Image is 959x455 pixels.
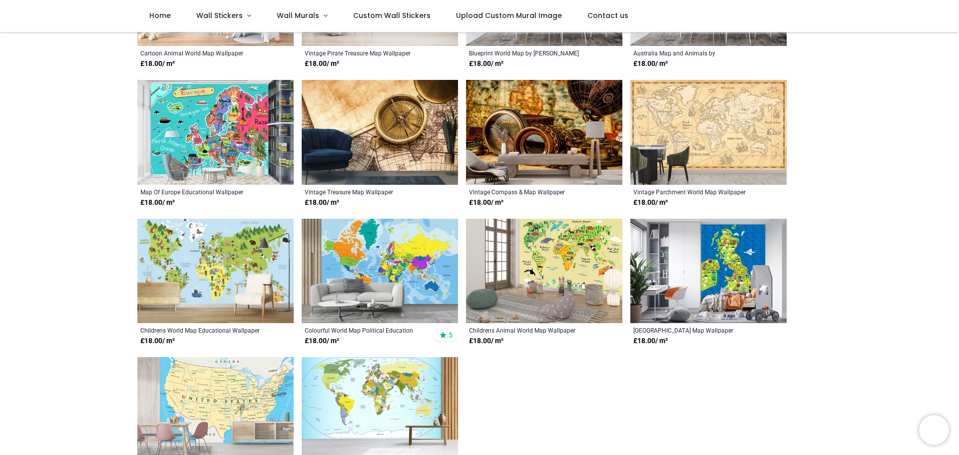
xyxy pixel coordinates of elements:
strong: £ 18.00 / m² [305,59,339,69]
img: Childrens World Map Educational Wall Mural Wallpaper [137,219,294,324]
a: Vintage Parchment World Map Wallpaper [633,188,754,196]
a: Colourful World Map Political Education Wallpaper [305,326,425,334]
a: Childrens Animal World Map Wallpaper [469,326,589,334]
span: Upload Custom Mural Image [456,10,562,20]
a: Cartoon Animal World Map Wallpaper [140,49,261,57]
a: Australia Map and Animals by [PERSON_NAME] [633,49,754,57]
strong: £ 18.00 / m² [140,59,175,69]
span: 5 [449,331,453,340]
img: Vintage Treasure Map Wall Mural Wallpaper [302,80,458,185]
strong: £ 18.00 / m² [469,59,503,69]
strong: £ 18.00 / m² [469,198,503,208]
a: Map Of Europe Educational Wallpaper [140,188,261,196]
img: Colourful World Map Political Education Wall Mural Wallpaper [302,219,458,324]
img: Vintage Parchment World Map Wall Mural Wallpaper [630,80,787,185]
span: Custom Wall Stickers [353,10,431,20]
iframe: Brevo live chat [919,415,949,445]
a: Vintage Treasure Map Wallpaper [305,188,425,196]
img: United Kingdom Map Wall Mural Wallpaper [630,219,787,324]
strong: £ 18.00 / m² [140,198,175,208]
a: [GEOGRAPHIC_DATA] Map Wallpaper [633,326,754,334]
a: Blueprint World Map by [PERSON_NAME] [469,49,589,57]
a: Vintage Compass & Map Wallpaper [469,188,589,196]
strong: £ 18.00 / m² [633,198,668,208]
a: Childrens World Map Educational Wallpaper [140,326,261,334]
strong: £ 18.00 / m² [305,336,339,346]
strong: £ 18.00 / m² [305,198,339,208]
span: Wall Murals [277,10,319,20]
img: Map Of Europe Educational Wall Mural Wallpaper [137,80,294,185]
img: Childrens Animal World Map Wall Mural Wallpaper [466,219,622,324]
strong: £ 18.00 / m² [469,336,503,346]
span: Contact us [587,10,628,20]
strong: £ 18.00 / m² [633,59,668,69]
a: Vintage Pirate Treasure Map Wallpaper [305,49,425,57]
img: Vintage Compass & Map Wall Mural Wallpaper [466,80,622,185]
strong: £ 18.00 / m² [633,336,668,346]
strong: £ 18.00 / m² [140,336,175,346]
span: Wall Stickers [196,10,243,20]
span: Home [149,10,171,20]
